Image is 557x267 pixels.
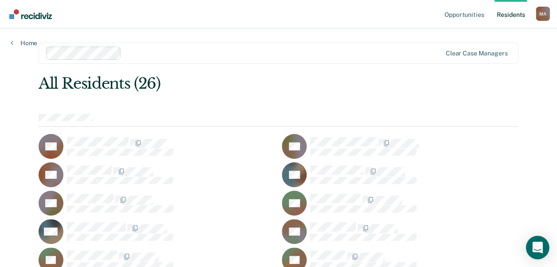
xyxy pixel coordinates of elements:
div: Open Intercom Messenger [526,236,549,259]
div: All Residents (26) [39,75,423,93]
img: Recidiviz [9,9,52,19]
div: Clear case managers [446,50,507,57]
div: M A [536,7,550,21]
a: Home [11,39,37,47]
button: Profile dropdown button [536,7,550,21]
